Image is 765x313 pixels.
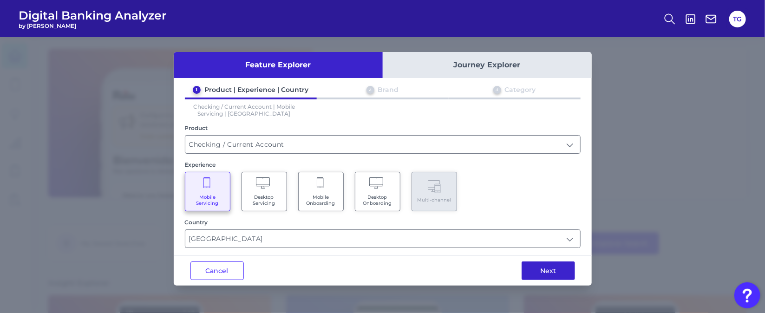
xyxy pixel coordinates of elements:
button: Feature Explorer [174,52,383,78]
div: Brand [378,85,399,94]
button: Multi-channel [412,172,457,211]
span: by [PERSON_NAME] [19,22,167,29]
span: Mobile Onboarding [303,194,339,206]
span: Digital Banking Analyzer [19,8,167,22]
span: Multi-channel [417,197,451,203]
div: 2 [366,86,374,94]
button: Mobile Servicing [185,172,230,211]
div: Category [505,85,536,94]
div: Country [185,219,581,226]
span: Desktop Servicing [247,194,282,206]
button: Mobile Onboarding [298,172,344,211]
span: Desktop Onboarding [360,194,395,206]
div: Product [185,124,581,131]
div: Product | Experience | Country [204,85,308,94]
div: 3 [493,86,501,94]
p: Checking / Current Account | Mobile Servicing | [GEOGRAPHIC_DATA] [185,103,304,117]
div: 1 [193,86,201,94]
button: TG [729,11,746,27]
button: Cancel [190,261,244,280]
button: Desktop Servicing [242,172,287,211]
div: Experience [185,161,581,168]
button: Journey Explorer [383,52,592,78]
button: Next [522,261,575,280]
button: Open Resource Center [734,282,760,308]
button: Desktop Onboarding [355,172,400,211]
span: Mobile Servicing [190,194,225,206]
